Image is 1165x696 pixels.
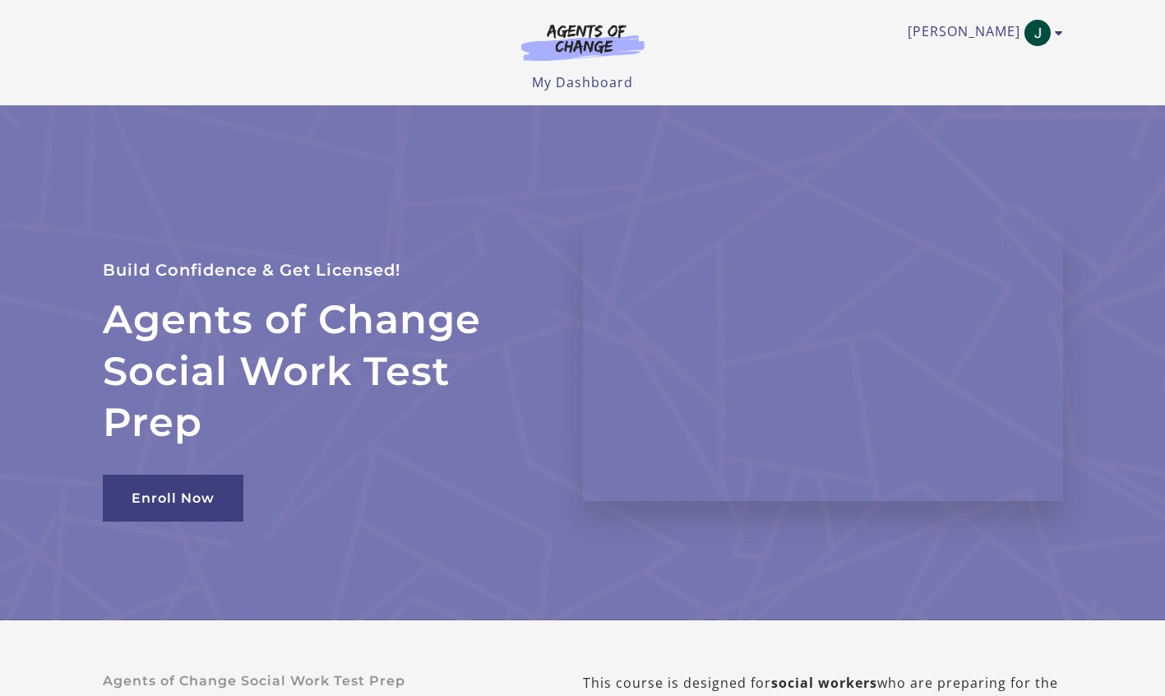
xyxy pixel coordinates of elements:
[908,20,1055,46] a: Toggle menu
[103,257,543,284] p: Build Confidence & Get Licensed!
[532,73,633,91] a: My Dashboard
[103,673,530,689] p: Agents of Change Social Work Test Prep
[103,294,543,448] h2: Agents of Change Social Work Test Prep
[504,23,662,61] img: Agents of Change Logo
[103,475,243,522] a: Enroll Now
[771,674,877,692] b: social workers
